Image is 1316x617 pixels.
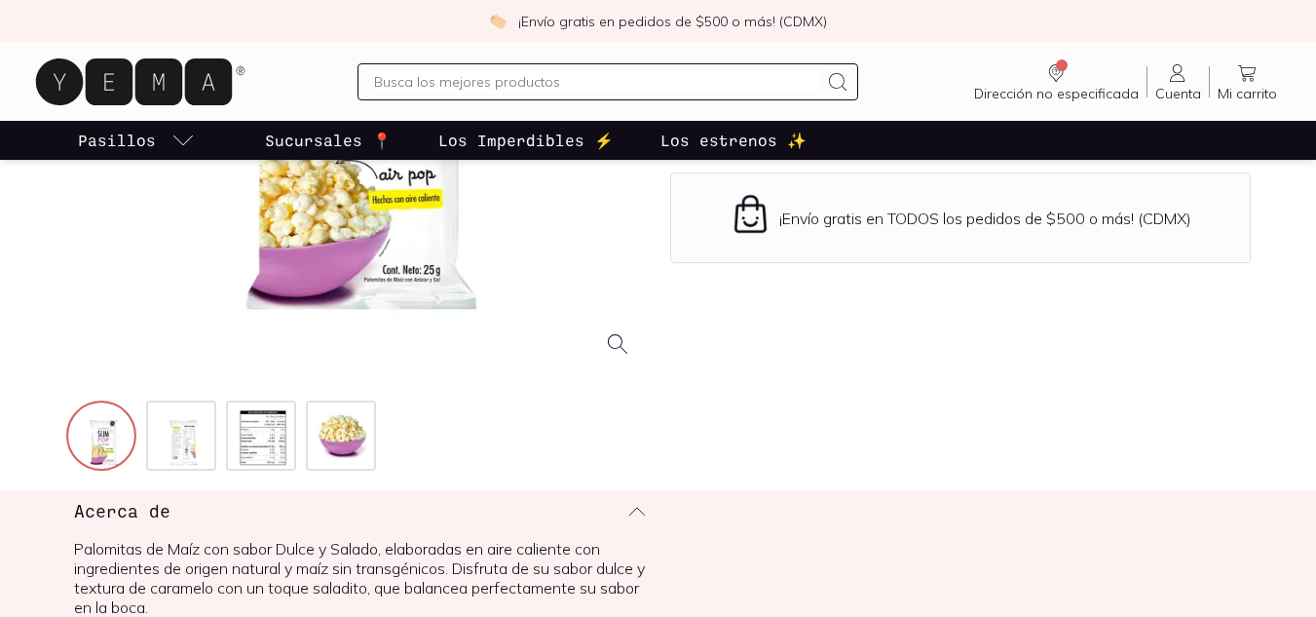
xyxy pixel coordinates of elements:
[68,403,138,473] img: slimpop-palomitas-sweet-and-salty-25g-frente_c95c1324-373b-4732-afbf-93d518b6dacc=fwebp-q70-w256
[660,129,807,152] p: Los estrenos ✨
[261,121,395,160] a: Sucursales 📍
[966,61,1147,102] a: Dirección no especificada
[730,193,771,235] img: Envío
[1210,61,1285,102] a: Mi carrito
[1218,85,1277,102] span: Mi carrito
[438,129,614,152] p: Los Imperdibles ⚡️
[434,121,618,160] a: Los Imperdibles ⚡️
[78,129,156,152] p: Pasillos
[1147,61,1209,102] a: Cuenta
[518,12,827,31] p: ¡Envío gratis en pedidos de $500 o más! (CDMX)
[489,13,507,30] img: check
[779,209,1191,228] p: ¡Envío gratis en TODOS los pedidos de $500 o más! (CDMX)
[974,85,1139,102] span: Dirección no especificada
[1155,85,1201,102] span: Cuenta
[374,70,819,94] input: Busca los mejores productos
[657,121,810,160] a: Los estrenos ✨
[228,403,298,473] img: slimpop-palomitas-sweet-and-salty-25gr-tabla-nutrimental_40a9f646-0403-4dd1-adfa-fc3075c3f58c=fwe...
[74,539,647,617] p: Palomitas de Maíz con sabor Dulce y Salado, elaboradas en aire caliente con ingredientes de orige...
[148,403,218,473] img: slimpop-palomitas-sweet-and-salty-25g-vuelta_28e16c84-8c20-49c3-b924-0a83e79f02a4=fwebp-q70-w256
[308,403,378,473] img: slimpop-palomitas-sweet-and-salty-25gr-ambiente_7a568eec-7552-4f43-bb22-eca25cae2941=fwebp-q70-w256
[74,498,170,523] h3: Acerca de
[74,121,199,160] a: pasillo-todos-link
[265,129,392,152] p: Sucursales 📍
